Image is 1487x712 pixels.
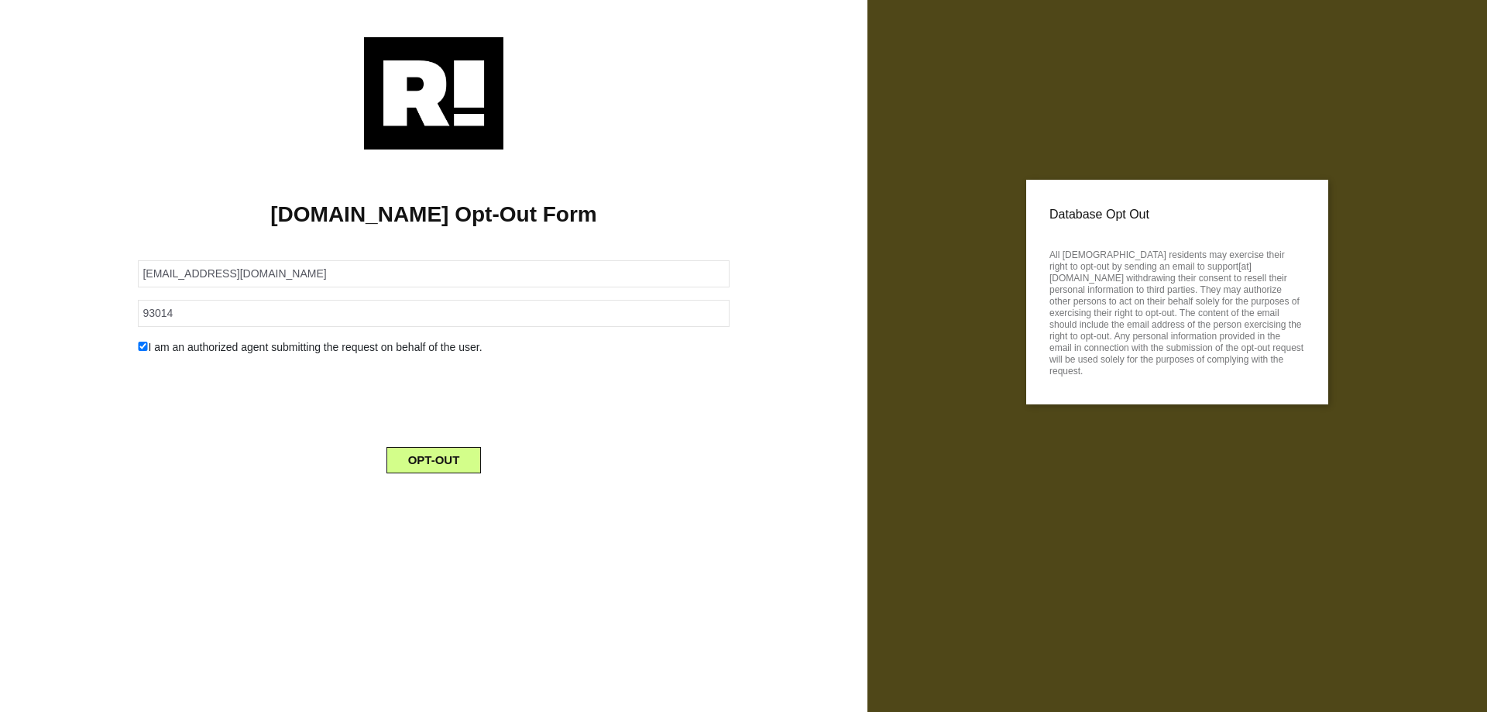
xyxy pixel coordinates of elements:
div: I am an authorized agent submitting the request on behalf of the user. [126,339,740,356]
input: Zipcode [138,300,729,327]
p: All [DEMOGRAPHIC_DATA] residents may exercise their right to opt-out by sending an email to suppo... [1049,245,1305,377]
button: OPT-OUT [386,447,482,473]
iframe: reCAPTCHA [316,368,551,428]
input: Email Address [138,260,729,287]
img: Retention.com [364,37,503,150]
h1: [DOMAIN_NAME] Opt-Out Form [23,201,844,228]
p: Database Opt Out [1049,203,1305,226]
